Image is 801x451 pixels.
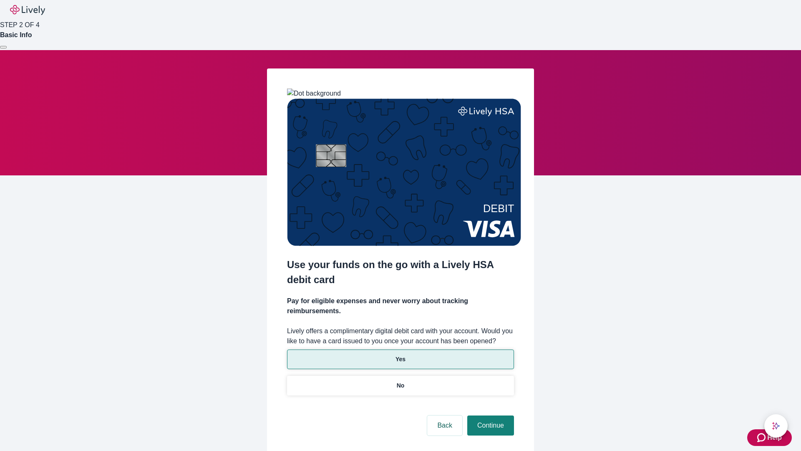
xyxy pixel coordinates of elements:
[287,326,514,346] label: Lively offers a complimentary digital debit card with your account. Would you like to have a card...
[287,99,521,246] img: Debit card
[397,381,405,390] p: No
[767,433,782,443] span: Help
[287,296,514,316] h4: Pay for eligible expenses and never worry about tracking reimbursements.
[427,416,462,436] button: Back
[287,376,514,395] button: No
[467,416,514,436] button: Continue
[747,429,792,446] button: Zendesk support iconHelp
[395,355,406,364] p: Yes
[287,350,514,369] button: Yes
[287,257,514,287] h2: Use your funds on the go with a Lively HSA debit card
[764,414,788,438] button: chat
[757,433,767,443] svg: Zendesk support icon
[10,5,45,15] img: Lively
[287,89,341,99] img: Dot background
[772,422,780,430] svg: Lively AI Assistant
